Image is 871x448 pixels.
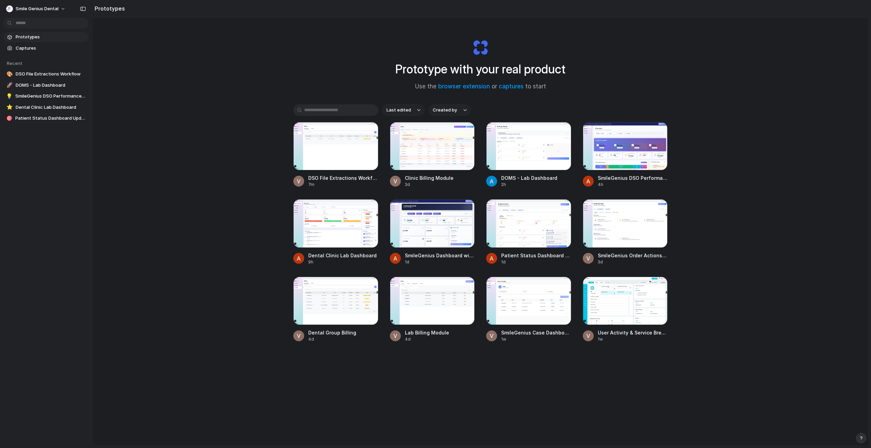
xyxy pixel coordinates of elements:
span: Captures [16,45,86,52]
span: SmileGenius Dashboard with Key Metrics [405,252,475,259]
span: User Activity & Service Breakdown Dashboard [598,329,668,336]
span: SmileGenius Order Actions Dashboard [598,252,668,259]
div: 💡 [6,93,13,100]
span: Last edited [387,107,411,114]
h1: Prototype with your real product [395,60,565,78]
div: ⭐ [6,104,13,111]
span: Patient Status Dashboard Update [501,252,571,259]
span: SmileGenius DSO Performance Dashboard [15,93,86,100]
div: 🚀 [6,82,13,89]
span: Patient Status Dashboard Update [15,115,86,122]
span: DSO File Extractions Workflow [308,174,378,182]
span: Created by [433,107,457,114]
div: 7m [308,182,378,188]
span: Smile Genius Dental [16,5,59,12]
span: DOMS - Lab Dashboard [501,174,571,182]
div: 4d [405,336,475,342]
button: Last edited [382,104,425,116]
div: 2h [501,182,571,188]
h2: Prototypes [92,4,125,13]
div: 🎨 [6,71,13,77]
div: 1d [501,259,571,265]
a: captures [499,83,524,90]
div: 1w [501,336,571,342]
span: Recent [7,61,22,66]
span: Use the or to start [415,82,546,91]
div: 3d [598,259,668,265]
span: Dental Clinic Lab Dashboard [308,252,378,259]
a: SmileGenius Case DashboardSmileGenius Case Dashboard1w [486,277,571,342]
a: User Activity & Service Breakdown DashboardUser Activity & Service Breakdown Dashboard1w [583,277,668,342]
span: Lab Billing Module [405,329,475,336]
a: 💡SmileGenius DSO Performance Dashboard [3,91,88,101]
a: 🎯Patient Status Dashboard Update [3,113,88,123]
span: Prototypes [16,34,86,40]
a: Prototypes [3,32,88,42]
a: 🚀DOMS - Lab Dashboard [3,80,88,90]
span: Dental Group Billing [308,329,378,336]
div: 4h [598,182,668,188]
div: 1d [405,259,475,265]
span: Dental Clinic Lab Dashboard [16,104,86,111]
a: browser extension [438,83,490,90]
div: 3d [405,182,475,188]
a: SmileGenius Dashboard with Key MetricsSmileGenius Dashboard with Key Metrics1d [390,199,475,265]
a: Captures [3,43,88,53]
div: 9h [308,259,378,265]
a: SmileGenius Order Actions DashboardSmileGenius Order Actions Dashboard3d [583,199,668,265]
a: SmileGenius DSO Performance DashboardSmileGenius DSO Performance Dashboard4h [583,122,668,188]
a: DOMS - Lab DashboardDOMS - Lab Dashboard2h [486,122,571,188]
a: Patient Status Dashboard UpdatePatient Status Dashboard Update1d [486,199,571,265]
span: DOMS - Lab Dashboard [16,82,86,89]
a: Dental Group BillingDental Group Billing4d [293,277,378,342]
a: Dental Clinic Lab DashboardDental Clinic Lab Dashboard9h [293,199,378,265]
a: Lab Billing ModuleLab Billing Module4d [390,277,475,342]
a: 🎨DSO File Extractions Workflow [3,69,88,79]
span: SmileGenius DSO Performance Dashboard [598,174,668,182]
a: Clinic Billing ModuleClinic Billing Module3d [390,122,475,188]
button: Created by [429,104,471,116]
div: 4d [308,336,378,342]
div: 🎯 [6,115,13,122]
div: 1w [598,336,668,342]
a: ⭐Dental Clinic Lab Dashboard [3,102,88,113]
span: Clinic Billing Module [405,174,475,182]
span: SmileGenius Case Dashboard [501,329,571,336]
a: DSO File Extractions WorkflowDSO File Extractions Workflow7m [293,122,378,188]
button: Smile Genius Dental [3,3,69,14]
span: DSO File Extractions Workflow [16,71,86,77]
